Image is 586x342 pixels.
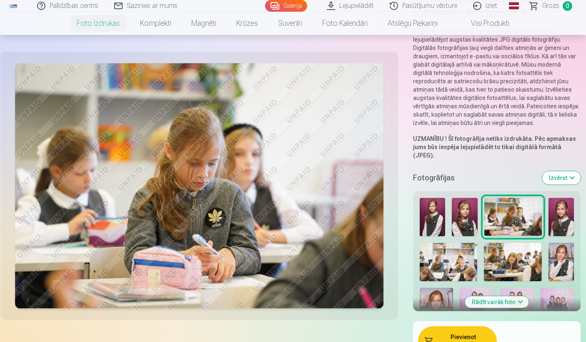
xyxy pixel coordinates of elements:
img: /fa1 [9,3,18,8]
a: Magnēti [181,12,226,35]
a: Krūzes [226,12,268,35]
span: 0 [563,1,572,11]
h5: Fotogrāfijas [413,172,536,184]
a: Visi produkti [448,12,519,35]
button: Izvērst [542,171,581,185]
a: Foto izdrukas [67,12,130,35]
a: Foto kalendāri [312,12,378,35]
p: Saglabājiet savas atmiņas uz sava datora vai telefona, lejupielādējot augstas kvalitātes JPG digi... [413,27,581,127]
a: Suvenīri [268,12,312,35]
a: Atslēgu piekariņi [378,12,448,35]
strong: Šī fotogrāfija netiks izdrukāta. Pēc apmaksas jums būs iespēja lejupielādēt to tikai digitālā for... [413,135,576,159]
span: Grozs [542,1,559,11]
a: Komplekti [130,12,181,35]
strong: UZMANĪBU ! [413,135,447,142]
button: Rādīt vairāk foto [465,296,529,308]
